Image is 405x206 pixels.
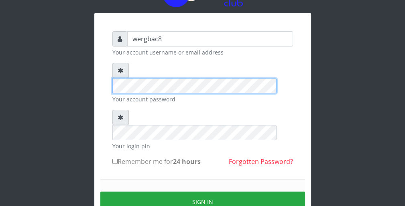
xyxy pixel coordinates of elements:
input: Remember me for24 hours [112,159,118,164]
small: Your login pin [112,142,293,150]
b: 24 hours [173,157,201,166]
input: Username or email address [127,31,293,46]
small: Your account password [112,95,293,103]
label: Remember me for [112,157,201,166]
a: Forgotten Password? [229,157,293,166]
small: Your account username or email address [112,48,293,57]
